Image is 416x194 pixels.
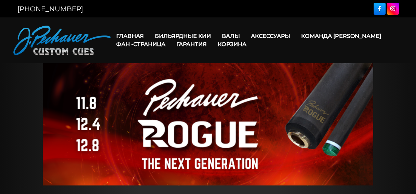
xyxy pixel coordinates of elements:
[111,36,171,53] a: Фан -страница
[296,27,387,45] a: Команда [PERSON_NAME]
[212,36,252,53] a: Корзина
[245,27,296,45] a: Аксессуары
[171,36,212,53] a: Гарантия
[13,26,111,55] img: Кии Pechauer Custom
[216,27,245,45] a: Валы
[149,27,216,45] a: Бильярдные Кии
[111,27,149,45] a: Главная
[17,5,83,13] a: [PHONE_NUMBER]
